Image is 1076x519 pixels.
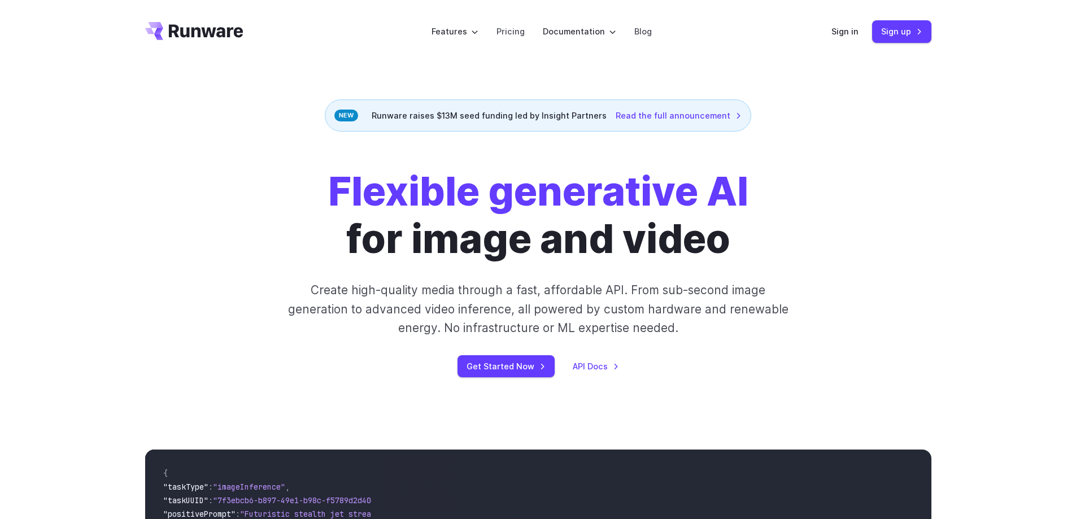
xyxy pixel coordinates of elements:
[634,25,652,38] a: Blog
[236,509,240,519] span: :
[208,482,213,492] span: :
[208,495,213,505] span: :
[286,281,790,337] p: Create high-quality media through a fast, affordable API. From sub-second image generation to adv...
[213,482,285,492] span: "imageInference"
[240,509,651,519] span: "Futuristic stealth jet streaking through a neon-lit cityscape with glowing purple exhaust"
[573,360,619,373] a: API Docs
[145,22,243,40] a: Go to /
[285,482,290,492] span: ,
[328,168,748,263] h1: for image and video
[831,25,859,38] a: Sign in
[496,25,525,38] a: Pricing
[458,355,555,377] a: Get Started Now
[213,495,385,505] span: "7f3ebcb6-b897-49e1-b98c-f5789d2d40d7"
[163,468,168,478] span: {
[163,509,236,519] span: "positivePrompt"
[325,99,751,132] div: Runware raises $13M seed funding led by Insight Partners
[432,25,478,38] label: Features
[328,167,748,215] strong: Flexible generative AI
[616,109,742,122] a: Read the full announcement
[543,25,616,38] label: Documentation
[872,20,931,42] a: Sign up
[163,495,208,505] span: "taskUUID"
[163,482,208,492] span: "taskType"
